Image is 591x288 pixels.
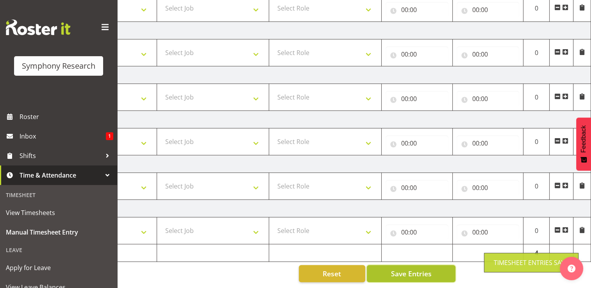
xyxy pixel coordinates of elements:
td: 0 [523,217,550,244]
td: 0 [523,39,550,66]
td: [DATE] [45,155,591,173]
span: Save Entries [391,268,431,279]
input: Click to select... [386,2,448,18]
span: Apply for Leave [6,262,111,274]
a: Apply for Leave [2,258,115,277]
span: 1 [106,132,113,140]
a: View Timesheets [2,203,115,222]
input: Click to select... [386,224,448,240]
span: Feedback [580,125,587,153]
span: View Timesheets [6,207,111,219]
img: help-xxl-2.png [568,265,575,272]
td: [DATE] [45,111,591,128]
input: Click to select... [386,91,448,107]
button: Reset [299,265,365,282]
td: 0 [523,173,550,200]
span: Roster [20,111,113,123]
span: Reset [323,268,341,279]
div: Timesheet Entries Save [494,258,569,267]
input: Click to select... [457,224,520,240]
input: Click to select... [457,2,520,18]
input: Click to select... [386,46,448,62]
div: Symphony Research [22,60,95,72]
td: [DATE] [45,200,591,217]
td: 4 [523,244,550,262]
td: [DATE] [45,22,591,39]
input: Click to select... [386,180,448,196]
span: Manual Timesheet Entry [6,226,111,238]
img: Rosterit website logo [6,20,70,35]
button: Feedback - Show survey [576,117,591,171]
td: 0 [523,84,550,111]
span: Shifts [20,150,102,162]
input: Click to select... [457,46,520,62]
td: 0 [523,128,550,155]
input: Click to select... [457,91,520,107]
span: Inbox [20,130,106,142]
div: Timesheet [2,187,115,203]
a: Manual Timesheet Entry [2,222,115,242]
span: Time & Attendance [20,169,102,181]
button: Save Entries [367,265,455,282]
td: [DATE] [45,66,591,84]
input: Click to select... [386,135,448,151]
div: Leave [2,242,115,258]
input: Click to select... [457,180,520,196]
input: Click to select... [457,135,520,151]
